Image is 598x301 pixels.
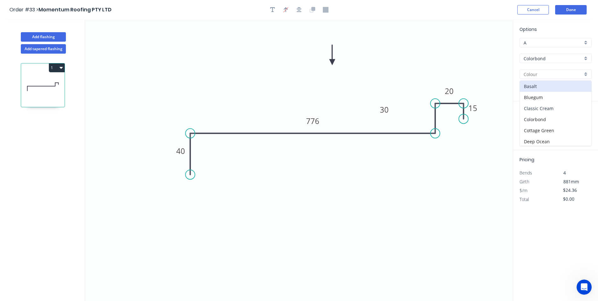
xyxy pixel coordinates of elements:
div: Colorbond [520,114,591,125]
tspan: 15 [468,103,477,113]
tspan: 40 [176,146,185,156]
input: Price level [524,39,583,46]
div: Classic Cream [520,103,591,114]
iframe: Intercom live chat [577,280,592,295]
tspan: 776 [306,116,319,126]
span: 4 [563,170,566,176]
input: Material [524,55,583,62]
tspan: 20 [445,86,454,96]
span: Pricing [520,156,534,163]
span: Girth [520,179,529,185]
div: Bluegum [520,92,591,103]
div: Cottage Green [520,125,591,136]
button: Add tapered flashing [21,44,66,54]
div: Deep Ocean [520,136,591,147]
tspan: 30 [380,104,389,115]
span: Bends [520,170,532,176]
button: 1 [49,63,65,72]
svg: 0 [85,20,513,301]
input: Colour [524,71,583,78]
button: Cancel [517,5,549,15]
span: Options [520,26,537,32]
span: Order #33 > [9,6,38,13]
span: Momentum Roofing PTY LTD [38,6,112,13]
span: Total [520,196,529,202]
button: Done [555,5,587,15]
div: Basalt [520,81,591,92]
span: 881mm [563,179,579,185]
button: Add flashing [21,32,66,42]
span: $/m [520,187,527,193]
